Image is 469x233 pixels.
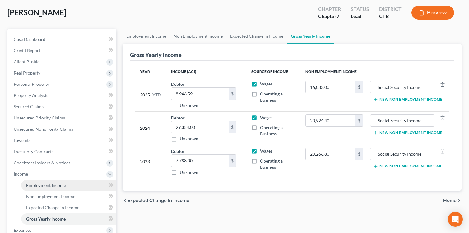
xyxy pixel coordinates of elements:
i: chevron_left [123,198,128,203]
input: 0.00 [171,155,229,167]
a: Credit Report [9,45,116,56]
button: Preview [411,6,454,20]
span: Executory Contracts [14,149,53,154]
input: Source of Income [374,81,431,93]
input: 0.00 [171,121,229,133]
input: 0.00 [306,115,355,127]
div: CTB [379,13,402,20]
th: Non Employment Income [300,66,449,78]
span: Operating a Business [260,125,283,136]
span: Property Analysis [14,93,48,98]
th: Source of Income [246,66,300,78]
span: Non Employment Income [26,194,75,199]
span: Expenses [14,227,31,233]
button: chevron_left Expected Change in Income [123,198,189,203]
button: New Non Employment Income [373,130,443,135]
a: Unsecured Priority Claims [9,112,116,124]
span: Unsecured Priority Claims [14,115,65,120]
button: Home chevron_right [443,198,462,203]
th: Income (AGI) [166,66,246,78]
div: $ [355,148,363,160]
label: Debtor [171,114,185,121]
div: $ [229,88,236,100]
div: $ [355,115,363,127]
div: Open Intercom Messenger [448,212,463,227]
div: Chapter [318,6,341,13]
label: Unknown [180,136,198,142]
div: $ [229,121,236,133]
div: Lead [351,13,369,20]
span: Operating a Business [260,158,283,170]
a: Non Employment Income [21,191,116,202]
span: Wages [260,115,272,120]
span: Client Profile [14,59,39,64]
span: Home [443,198,457,203]
a: Gross Yearly Income [21,213,116,225]
span: Codebtors Insiders & Notices [14,160,70,165]
div: 2024 [140,114,161,142]
input: 0.00 [306,81,355,93]
span: Employment Income [26,182,66,188]
span: Unsecured Nonpriority Claims [14,126,73,132]
th: Year [135,66,166,78]
span: Wages [260,81,272,86]
div: District [379,6,402,13]
span: Credit Report [14,48,40,53]
label: Debtor [171,148,185,154]
span: Operating a Business [260,91,283,103]
label: Unknown [180,102,198,109]
span: Income [14,171,28,177]
button: New Non Employment Income [373,164,443,169]
div: $ [229,155,236,167]
span: 7 [337,13,339,19]
span: Case Dashboard [14,36,45,42]
span: [PERSON_NAME] [7,8,66,17]
div: Gross Yearly Income [130,51,182,59]
a: Non Employment Income [170,29,226,44]
span: Lawsuits [14,138,30,143]
span: YTD [152,92,161,98]
a: Unsecured Nonpriority Claims [9,124,116,135]
span: Wages [260,148,272,153]
input: Source of Income [374,148,431,160]
input: 0.00 [306,148,355,160]
div: Chapter [318,13,341,20]
a: Property Analysis [9,90,116,101]
div: Status [351,6,369,13]
a: Expected Change in Income [21,202,116,213]
a: Executory Contracts [9,146,116,157]
span: Personal Property [14,81,49,87]
a: Lawsuits [9,135,116,146]
div: $ [355,81,363,93]
div: 2023 [140,148,161,176]
label: Debtor [171,81,185,87]
i: chevron_right [457,198,462,203]
span: Real Property [14,70,40,75]
a: Employment Income [21,180,116,191]
span: Expected Change in Income [26,205,79,210]
div: 2025 [140,81,161,109]
span: Expected Change in Income [128,198,189,203]
a: Gross Yearly Income [287,29,334,44]
span: Gross Yearly Income [26,216,66,221]
a: Employment Income [123,29,170,44]
input: Source of Income [374,115,431,127]
a: Secured Claims [9,101,116,112]
a: Case Dashboard [9,34,116,45]
span: Secured Claims [14,104,44,109]
button: New Non Employment Income [373,97,443,102]
a: Expected Change in Income [226,29,287,44]
input: 0.00 [171,88,229,100]
label: Unknown [180,169,198,176]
